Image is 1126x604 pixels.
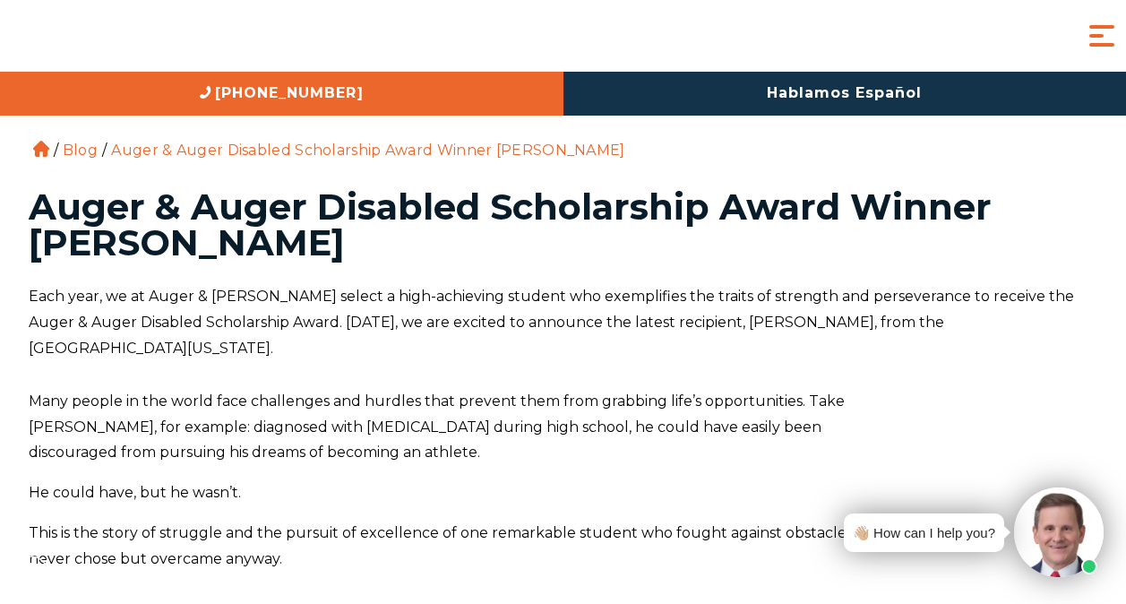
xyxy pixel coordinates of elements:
p: Many people in the world face challenges and hurdles that prevent them from grabbing life’s oppor... [29,389,1098,466]
p: Each year, we at Auger & [PERSON_NAME] select a high-achieving student who exemplifies the traits... [29,284,1098,361]
h1: Auger & Auger Disabled Scholarship Award Winner [PERSON_NAME] [29,189,1098,261]
p: He could have, but he wasn’t. [29,480,1098,506]
li: Auger & Auger Disabled Scholarship Award Winner [PERSON_NAME] [107,142,629,159]
button: Menu [1084,18,1120,54]
div: 👋🏼 How can I help you? [853,521,995,545]
img: Intaker widget Avatar [1014,488,1104,577]
a: Home [33,141,49,157]
img: Auger & Auger Accident and Injury Lawyers Logo [13,20,228,53]
p: This is the story of struggle and the pursuit of excellence of one remarkable student who fought ... [29,521,1098,573]
a: Blog [63,142,98,159]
